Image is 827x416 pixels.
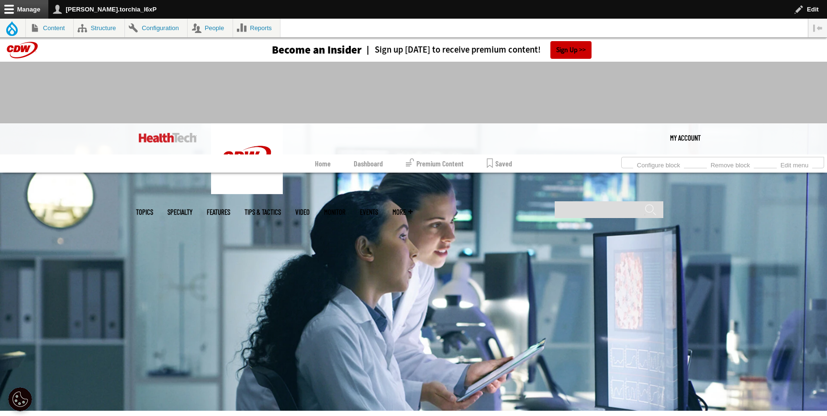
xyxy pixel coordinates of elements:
[74,19,124,37] a: Structure
[272,44,362,55] h3: Become an Insider
[362,45,541,55] a: Sign up [DATE] to receive premium content!
[139,133,197,142] img: Home
[207,208,230,216] a: Features
[808,19,827,37] button: Vertical orientation
[324,208,346,216] a: MonITor
[245,208,281,216] a: Tips & Tactics
[487,154,512,173] a: Saved
[354,154,383,173] a: Dashboard
[8,387,32,411] div: Cookie Settings
[168,208,192,216] span: Specialty
[406,154,464,173] a: Premium Content
[777,159,812,169] a: Edit menu
[26,19,73,37] a: Content
[188,19,233,37] a: People
[633,159,684,169] a: Configure block
[236,44,362,55] a: Become an Insider
[136,208,153,216] span: Topics
[211,186,283,197] a: CDW
[707,159,754,169] a: Remove block
[233,19,280,37] a: Reports
[550,41,592,59] a: Sign Up
[295,208,310,216] a: Video
[211,123,283,194] img: Home
[125,19,187,37] a: Configuration
[360,208,378,216] a: Events
[670,123,701,152] a: My Account
[239,71,588,114] iframe: advertisement
[315,154,331,173] a: Home
[392,208,413,216] span: More
[670,123,701,152] div: User menu
[8,387,32,411] button: Open Preferences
